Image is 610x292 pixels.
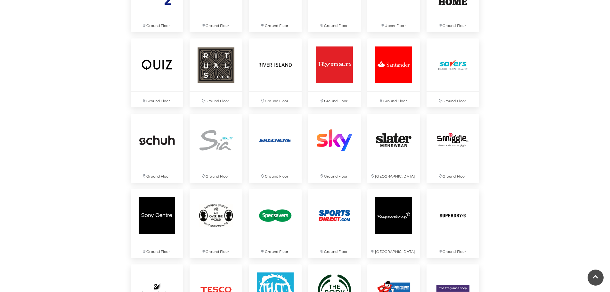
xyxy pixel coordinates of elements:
p: Ground Floor [308,92,361,107]
p: Ground Floor [131,92,183,107]
p: Ground Floor [249,242,302,258]
a: [GEOGRAPHIC_DATA] [364,111,423,186]
a: Ground Floor [127,111,187,186]
p: Ground Floor [190,92,242,107]
p: Ground Floor [308,16,361,32]
a: Ground Floor [246,111,305,186]
a: [GEOGRAPHIC_DATA] [364,186,423,261]
p: Ground Floor [427,16,479,32]
a: Ground Floor [423,111,483,186]
a: Ground Floor [186,186,246,261]
p: Ground Floor [427,92,479,107]
p: Ground Floor [190,242,242,258]
a: Ground Floor [186,111,246,186]
p: Ground Floor [308,167,361,183]
p: Ground Floor [131,242,183,258]
p: Ground Floor [308,242,361,258]
p: Ground Floor [249,92,302,107]
a: Ground Floor [305,35,364,111]
p: Ground Floor [131,16,183,32]
a: Ground Floor [423,186,483,261]
a: Ground Floor [186,35,246,111]
a: Ground Floor [246,35,305,111]
a: Ground Floor [305,186,364,261]
a: Ground Floor [305,111,364,186]
p: Ground Floor [131,167,183,183]
p: Ground Floor [190,167,242,183]
a: Ground Floor [423,35,483,111]
p: Ground Floor [190,16,242,32]
a: Ground Floor [246,186,305,261]
p: Ground Floor [249,167,302,183]
p: Ground Floor [427,167,479,183]
p: [GEOGRAPHIC_DATA] [367,167,420,183]
a: Ground Floor [127,186,187,261]
a: Ground Floor [127,35,187,111]
p: Upper Floor [367,16,420,32]
p: [GEOGRAPHIC_DATA] [367,242,420,258]
p: Ground Floor [367,92,420,107]
p: Ground Floor [427,242,479,258]
p: Ground Floor [249,16,302,32]
a: Ground Floor [364,35,423,111]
